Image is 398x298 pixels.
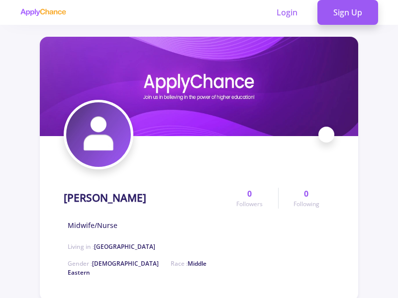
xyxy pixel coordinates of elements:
img: Fatemeh Mohammadian avatar [66,102,131,167]
img: applychance logo text only [20,8,66,16]
span: 0 [247,188,252,200]
img: Fatemeh Mohammadian cover image [40,37,358,136]
a: 0Following [278,188,334,209]
span: Midwife/Nurse [68,220,117,230]
span: Race : [68,259,206,277]
span: Followers [236,200,263,209]
span: Living in : [68,242,155,251]
span: Gender : [68,259,159,268]
a: 0Followers [221,188,278,209]
span: 0 [304,188,308,200]
h1: [PERSON_NAME] [64,192,146,204]
span: Middle Eastern [68,259,206,277]
span: [GEOGRAPHIC_DATA] [94,242,155,251]
span: Following [294,200,319,209]
span: [DEMOGRAPHIC_DATA] [92,259,159,268]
